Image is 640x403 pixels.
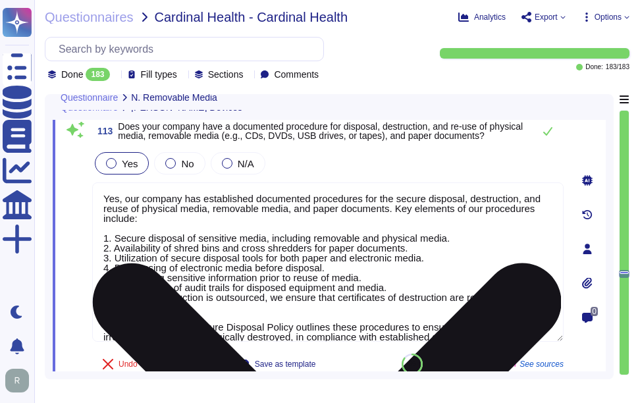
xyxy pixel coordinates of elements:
span: Cardinal Health - Cardinal Health [155,11,348,24]
span: Questionnaire [61,103,118,112]
input: Search by keywords [52,38,323,61]
span: No [181,158,194,169]
span: Done: [585,64,603,70]
span: Export [535,13,558,21]
span: Analytics [474,13,506,21]
span: Yes [122,158,138,169]
span: Questionnaires [45,11,134,24]
button: Analytics [458,12,506,22]
span: 113 [92,126,113,136]
span: Comments [274,70,319,79]
span: 0 [591,307,598,316]
span: Questionnaire [61,93,118,102]
span: 183 / 183 [606,64,629,70]
span: Sections [208,70,244,79]
span: Does your company have a documented procedure for disposal, destruction, and re-use of physical m... [118,121,523,141]
span: Done [61,70,83,79]
img: user [5,369,29,392]
span: Options [595,13,622,21]
button: user [3,366,38,395]
div: 183 [86,68,109,81]
textarea: Yes, our company has established documented procedures for the secure disposal, destruction, and ... [92,182,564,342]
span: N/A [238,158,254,169]
span: 85 [409,360,416,367]
span: N. Removable Media [131,93,217,102]
span: Fill types [141,70,177,79]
